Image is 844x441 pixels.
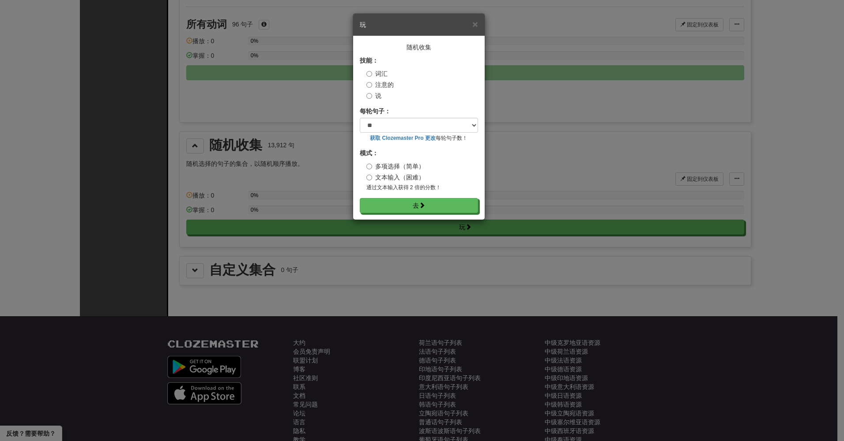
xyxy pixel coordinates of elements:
input: 词汇 [366,71,372,77]
font: 词汇 [375,70,388,77]
label: 每轮句子： [360,107,391,116]
span: × [472,19,478,29]
input: 文本输入（困难） [366,175,372,180]
input: 多项选择（简单） [366,164,372,169]
a: 获取 Clozemaster Pro 更改 [370,135,435,141]
input: 说 [366,93,372,99]
h5: 玩 [360,20,478,29]
font: 说 [375,92,381,99]
font: 文本输入（困难） [375,174,425,181]
button: 关闭 [472,19,478,29]
span: 随机收集 [407,43,431,51]
button: 去 [360,198,478,213]
small: 每轮句子数！ [360,135,478,142]
font: 多项选择（简单） [375,163,425,170]
font: 注意的 [375,81,394,88]
font: 去 [413,202,419,209]
strong: 模式： [360,149,378,157]
input: 注意的 [366,82,372,88]
small: 通过文本输入获得 2 倍的分数！ [366,184,478,191]
strong: 技能： [360,57,378,64]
